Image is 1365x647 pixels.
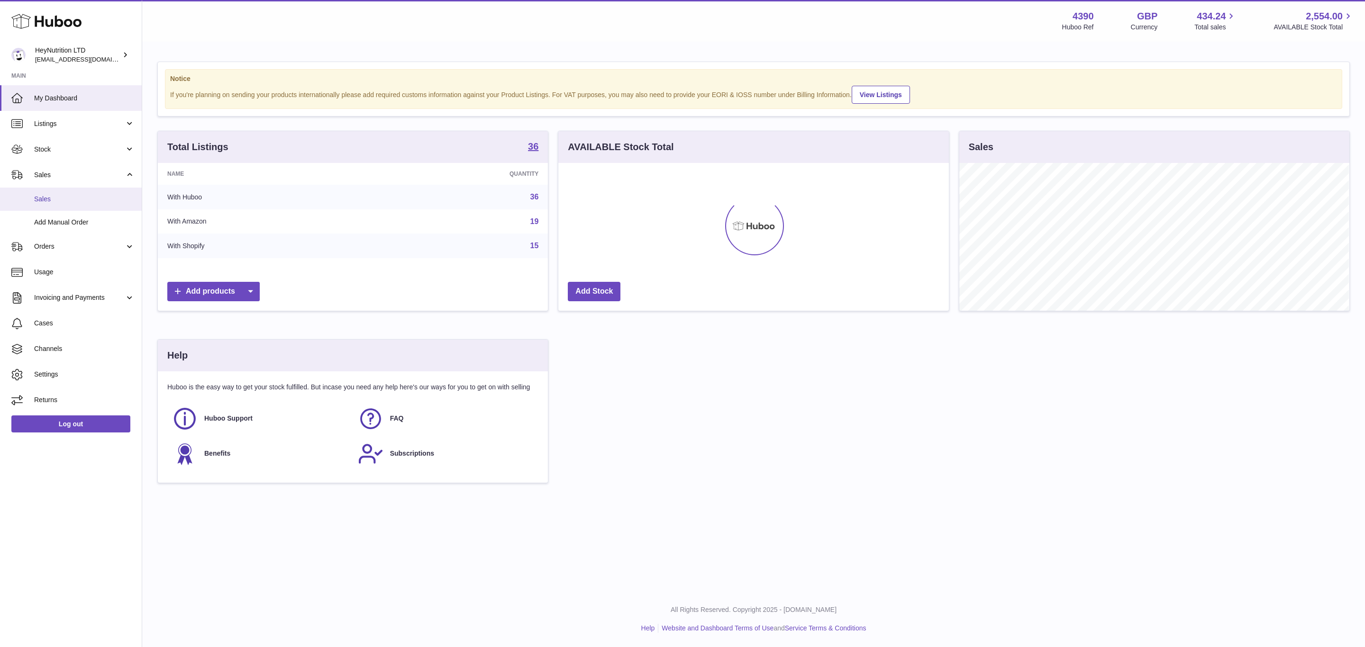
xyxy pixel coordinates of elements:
[1194,23,1237,32] span: Total sales
[568,282,620,301] a: Add Stock
[34,195,135,204] span: Sales
[34,395,135,404] span: Returns
[34,145,125,154] span: Stock
[158,234,372,258] td: With Shopify
[34,242,125,251] span: Orders
[1274,10,1354,32] a: 2,554.00 AVAILABLE Stock Total
[530,217,539,225] a: 19
[1194,10,1237,32] a: 434.24 Total sales
[662,624,773,632] a: Website and Dashboard Terms of Use
[204,414,253,423] span: Huboo Support
[641,624,655,632] a: Help
[35,55,139,63] span: [EMAIL_ADDRESS][DOMAIN_NAME]
[170,74,1337,83] strong: Notice
[172,406,348,431] a: Huboo Support
[204,449,230,458] span: Benefits
[150,605,1357,614] p: All Rights Reserved. Copyright 2025 - [DOMAIN_NAME]
[1131,23,1158,32] div: Currency
[11,48,26,62] img: info@heynutrition.com
[852,86,910,104] a: View Listings
[530,242,539,250] a: 15
[530,193,539,201] a: 36
[34,218,135,227] span: Add Manual Order
[34,119,125,128] span: Listings
[1197,10,1226,23] span: 434.24
[528,142,538,151] strong: 36
[372,163,548,185] th: Quantity
[34,293,125,302] span: Invoicing and Payments
[167,141,228,153] h3: Total Listings
[167,282,260,301] a: Add products
[358,441,534,467] a: Subscriptions
[11,415,130,432] a: Log out
[1274,23,1354,32] span: AVAILABLE Stock Total
[158,163,372,185] th: Name
[358,406,534,431] a: FAQ
[35,46,120,64] div: HeyNutrition LTD
[785,624,866,632] a: Service Terms & Conditions
[1137,10,1157,23] strong: GBP
[34,171,125,180] span: Sales
[167,383,538,392] p: Huboo is the easy way to get your stock fulfilled. But incase you need any help here's our ways f...
[170,84,1337,104] div: If you're planning on sending your products internationally please add required customs informati...
[158,185,372,209] td: With Huboo
[167,349,188,362] h3: Help
[34,319,135,328] span: Cases
[1306,10,1343,23] span: 2,554.00
[34,370,135,379] span: Settings
[34,94,135,103] span: My Dashboard
[528,142,538,153] a: 36
[34,268,135,277] span: Usage
[568,141,673,153] h3: AVAILABLE Stock Total
[158,209,372,234] td: With Amazon
[390,414,404,423] span: FAQ
[34,344,135,353] span: Channels
[172,441,348,467] a: Benefits
[1062,23,1094,32] div: Huboo Ref
[1073,10,1094,23] strong: 4390
[658,624,866,633] li: and
[969,141,993,153] h3: Sales
[390,449,434,458] span: Subscriptions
